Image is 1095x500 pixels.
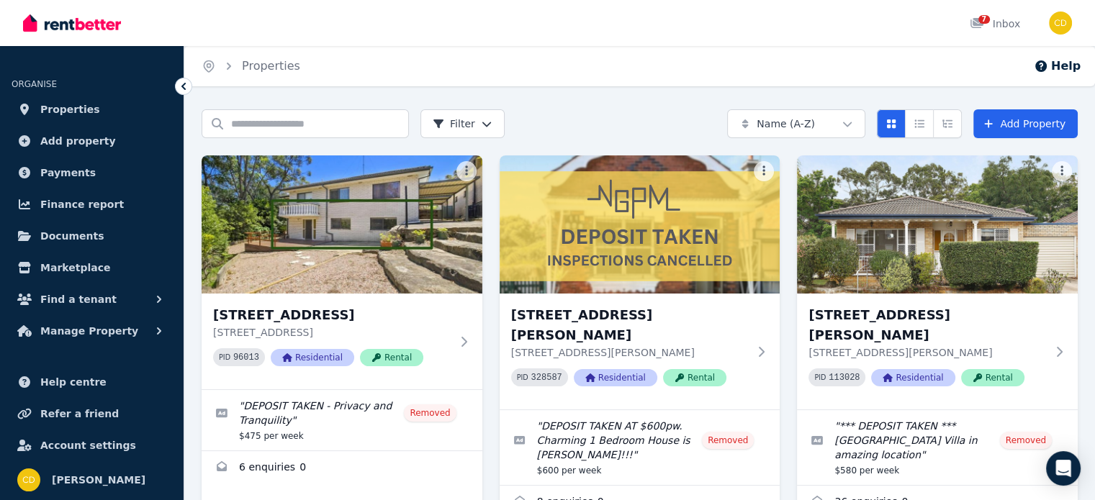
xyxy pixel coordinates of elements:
[40,132,116,150] span: Add property
[12,158,172,187] a: Payments
[202,155,482,389] a: 1/1A Neptune Street, Padstow[STREET_ADDRESS][STREET_ADDRESS]PID 96013ResidentialRental
[500,410,780,485] a: Edit listing: DEPOSIT TAKEN AT $600pw. Charming 1 Bedroom House is Lilyfield!!!
[757,117,815,131] span: Name (A-Z)
[12,317,172,345] button: Manage Property
[233,353,259,363] code: 96013
[797,155,1078,294] img: 1/5 Kings Road, Brighton-Le-Sands
[905,109,934,138] button: Compact list view
[12,190,172,219] a: Finance report
[202,155,482,294] img: 1/1A Neptune Street, Padstow
[213,325,451,340] p: [STREET_ADDRESS]
[1052,161,1072,181] button: More options
[663,369,726,386] span: Rental
[12,253,172,282] a: Marketplace
[52,471,145,488] span: [PERSON_NAME]
[40,259,110,276] span: Marketplace
[727,109,865,138] button: Name (A-Z)
[973,109,1078,138] a: Add Property
[219,353,230,361] small: PID
[814,373,826,381] small: PID
[978,15,990,24] span: 7
[12,79,57,89] span: ORGANISE
[797,155,1078,409] a: 1/5 Kings Road, Brighton-Le-Sands[STREET_ADDRESS][PERSON_NAME][STREET_ADDRESS][PERSON_NAME]PID 11...
[213,305,451,325] h3: [STREET_ADDRESS]
[433,117,475,131] span: Filter
[242,59,300,73] a: Properties
[40,373,107,391] span: Help centre
[961,369,1024,386] span: Rental
[511,345,749,360] p: [STREET_ADDRESS][PERSON_NAME]
[797,410,1078,485] a: Edit listing: *** DEPOSIT TAKEN *** Unique Bayside Villa in amazing location
[1049,12,1072,35] img: Chris Dimitropoulos
[456,161,477,181] button: More options
[40,227,104,245] span: Documents
[40,322,138,340] span: Manage Property
[1046,451,1081,486] div: Open Intercom Messenger
[531,373,562,383] code: 328587
[517,373,528,381] small: PID
[500,155,780,409] a: 1/2 Eric Street, Lilyfield[STREET_ADDRESS][PERSON_NAME][STREET_ADDRESS][PERSON_NAME]PID 328587Res...
[17,468,40,491] img: Chris Dimitropoulos
[511,305,749,345] h3: [STREET_ADDRESS][PERSON_NAME]
[271,349,354,366] span: Residential
[877,109,906,138] button: Card view
[933,109,962,138] button: Expanded list view
[12,285,172,314] button: Find a tenant
[360,349,423,366] span: Rental
[754,161,774,181] button: More options
[12,431,172,460] a: Account settings
[12,368,172,396] a: Help centre
[808,345,1046,360] p: [STREET_ADDRESS][PERSON_NAME]
[12,399,172,428] a: Refer a friend
[40,101,100,118] span: Properties
[184,46,317,86] nav: Breadcrumb
[40,164,96,181] span: Payments
[829,373,860,383] code: 113028
[40,437,136,454] span: Account settings
[877,109,962,138] div: View options
[40,196,124,213] span: Finance report
[202,390,482,450] a: Edit listing: DEPOSIT TAKEN - Privacy and Tranquility
[500,155,780,294] img: 1/2 Eric Street, Lilyfield
[40,291,117,308] span: Find a tenant
[420,109,505,138] button: Filter
[40,405,119,422] span: Refer a friend
[871,369,955,386] span: Residential
[1034,58,1081,75] button: Help
[12,127,172,155] a: Add property
[574,369,657,386] span: Residential
[12,95,172,124] a: Properties
[970,17,1020,31] div: Inbox
[23,12,121,34] img: RentBetter
[12,222,172,250] a: Documents
[202,451,482,486] a: Enquiries for 1/1A Neptune Street, Padstow
[808,305,1046,345] h3: [STREET_ADDRESS][PERSON_NAME]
